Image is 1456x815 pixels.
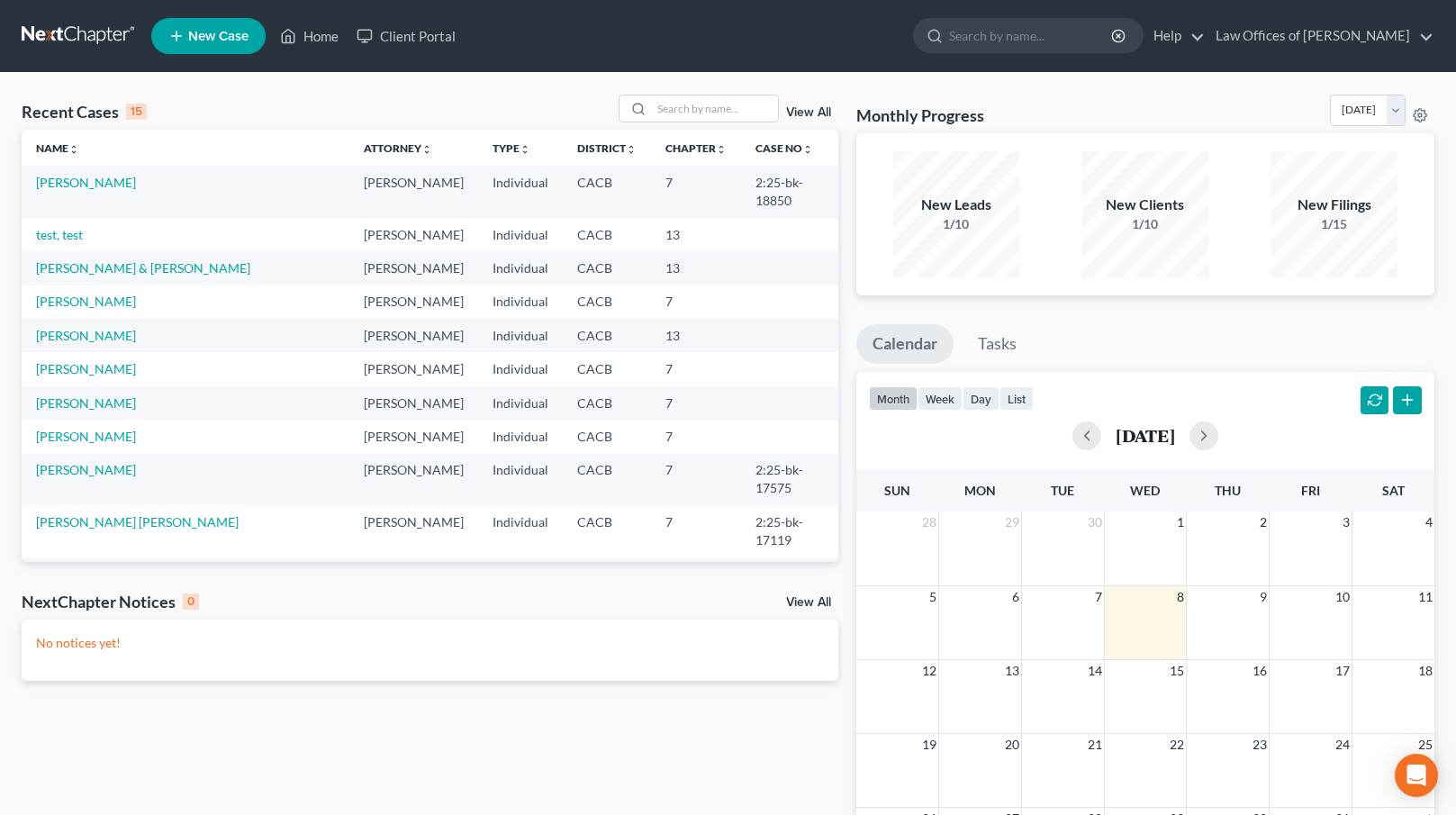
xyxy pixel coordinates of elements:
a: Districtunfold_more [577,141,637,155]
div: New Clients [1082,195,1208,215]
span: Wed [1130,483,1160,498]
td: CACB [563,285,651,319]
span: Fri [1301,483,1320,498]
span: 8 [1175,586,1186,608]
span: 14 [1086,660,1104,682]
span: 13 [1003,660,1021,682]
a: Attorneyunfold_more [364,141,432,155]
span: 15 [1168,660,1186,682]
td: 7 [651,505,741,557]
span: 24 [1334,734,1352,756]
span: 18 [1416,660,1434,682]
span: 7 [1093,586,1104,608]
td: Individual [478,557,563,627]
td: CACB [563,251,651,285]
td: [PERSON_NAME] [349,557,478,627]
a: [PERSON_NAME] [36,175,136,190]
td: 7 [651,352,741,385]
td: 13 [651,319,741,352]
a: [PERSON_NAME] [36,395,136,411]
td: CACB [563,557,651,627]
td: Individual [478,166,563,217]
td: [PERSON_NAME] [349,454,478,505]
a: Case Nounfold_more [755,141,813,155]
i: unfold_more [802,144,813,155]
td: Individual [478,386,563,420]
a: [PERSON_NAME] [36,328,136,343]
td: CACB [563,505,651,557]
td: 13 [651,251,741,285]
td: 13 [651,557,741,627]
span: 22 [1168,734,1186,756]
span: 10 [1334,586,1352,608]
i: unfold_more [520,144,530,155]
a: [PERSON_NAME] [36,462,136,477]
td: [PERSON_NAME] [349,166,478,217]
td: Individual [478,505,563,557]
td: Individual [478,319,563,352]
td: Individual [478,285,563,319]
span: 11 [1416,586,1434,608]
span: 16 [1251,660,1269,682]
td: 2:25-bk-17575 [741,454,838,505]
a: Typeunfold_more [493,141,530,155]
span: Sun [884,483,910,498]
button: day [963,386,999,411]
span: 6 [1010,586,1021,608]
span: 20 [1003,734,1021,756]
span: 30 [1086,512,1104,533]
button: month [869,386,918,411]
div: New Leads [893,195,1019,215]
span: 3 [1341,512,1352,533]
td: 2:25-bk-17119 [741,505,838,557]
td: [PERSON_NAME] [349,420,478,453]
td: 13 [651,218,741,251]
span: Thu [1215,483,1241,498]
td: CACB [563,454,651,505]
a: [PERSON_NAME] [36,294,136,309]
span: 2 [1258,512,1269,533]
td: 2:24-bk-14447 [741,557,838,627]
button: week [918,386,963,411]
a: [PERSON_NAME] [PERSON_NAME] [36,514,239,530]
td: Individual [478,251,563,285]
td: [PERSON_NAME] [349,218,478,251]
td: 7 [651,454,741,505]
td: CACB [563,420,651,453]
td: 7 [651,420,741,453]
td: [PERSON_NAME] [349,251,478,285]
td: CACB [563,319,651,352]
span: 23 [1251,734,1269,756]
a: [PERSON_NAME] [36,429,136,444]
a: [PERSON_NAME] & [PERSON_NAME] [36,260,250,276]
td: CACB [563,218,651,251]
a: Help [1144,20,1205,52]
span: 19 [920,734,938,756]
td: [PERSON_NAME] [349,285,478,319]
span: New Case [188,30,249,43]
div: 0 [183,593,199,610]
span: Tue [1051,483,1074,498]
p: No notices yet! [36,634,824,652]
span: 17 [1334,660,1352,682]
div: 1/10 [1082,215,1208,233]
td: [PERSON_NAME] [349,505,478,557]
div: Open Intercom Messenger [1395,754,1438,797]
td: Individual [478,218,563,251]
td: [PERSON_NAME] [349,352,478,385]
i: unfold_more [421,144,432,155]
a: Chapterunfold_more [665,141,727,155]
a: Law Offices of [PERSON_NAME] [1207,20,1433,52]
td: Individual [478,454,563,505]
span: Sat [1382,483,1405,498]
span: 25 [1416,734,1434,756]
div: Recent Cases [22,101,147,122]
i: unfold_more [68,144,79,155]
a: Home [271,20,348,52]
div: 1/15 [1271,215,1397,233]
td: Individual [478,352,563,385]
a: View All [786,106,831,119]
td: CACB [563,352,651,385]
span: Mon [964,483,996,498]
div: NextChapter Notices [22,591,199,612]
